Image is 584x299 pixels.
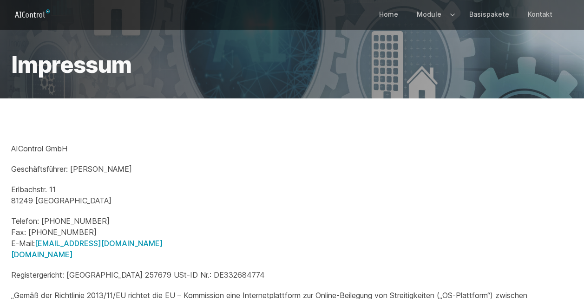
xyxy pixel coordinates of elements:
p: Telefon: [PHONE_NUMBER] Fax: [PHONE_NUMBER] E-Mail: [11,215,573,260]
a: [EMAIL_ADDRESS][DOMAIN_NAME] [35,239,163,248]
a: Basispakete [464,1,515,28]
a: Logo [11,6,57,21]
p: Erlbachstr. 11 81249 [GEOGRAPHIC_DATA] [11,184,573,206]
button: Expand / collapse menu [447,1,456,28]
a: Home [374,1,404,28]
a: Module [411,1,447,28]
a: [DOMAIN_NAME] [11,250,73,259]
h1: Impressum [11,54,573,76]
a: Kontakt [522,1,558,28]
p: Geschäftsführer: [PERSON_NAME] [11,163,573,175]
p: Registergericht: [GEOGRAPHIC_DATA] 257679 USt-ID Nr.: DE332684774 [11,269,573,280]
p: AIControl GmbH [11,143,573,154]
